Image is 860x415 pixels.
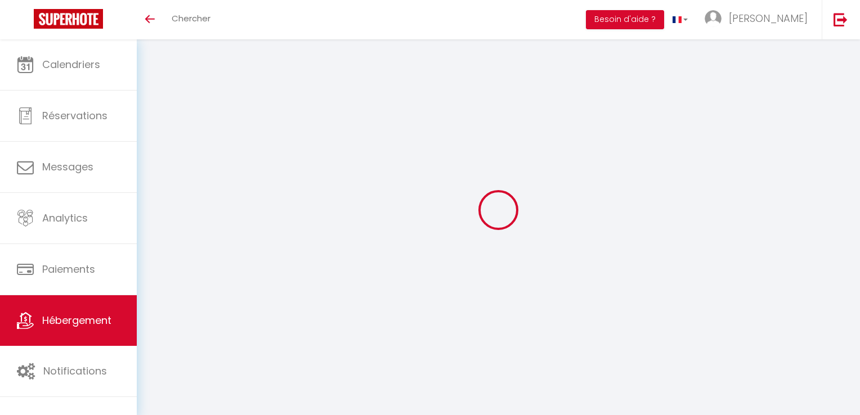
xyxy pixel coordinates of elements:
[42,57,100,71] span: Calendriers
[42,109,107,123] span: Réservations
[42,211,88,225] span: Analytics
[729,11,808,25] span: [PERSON_NAME]
[42,262,95,276] span: Paiements
[586,10,664,29] button: Besoin d'aide ?
[43,364,107,378] span: Notifications
[172,12,210,24] span: Chercher
[42,313,111,327] span: Hébergement
[705,10,722,27] img: ...
[834,12,848,26] img: logout
[42,160,93,174] span: Messages
[34,9,103,29] img: Super Booking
